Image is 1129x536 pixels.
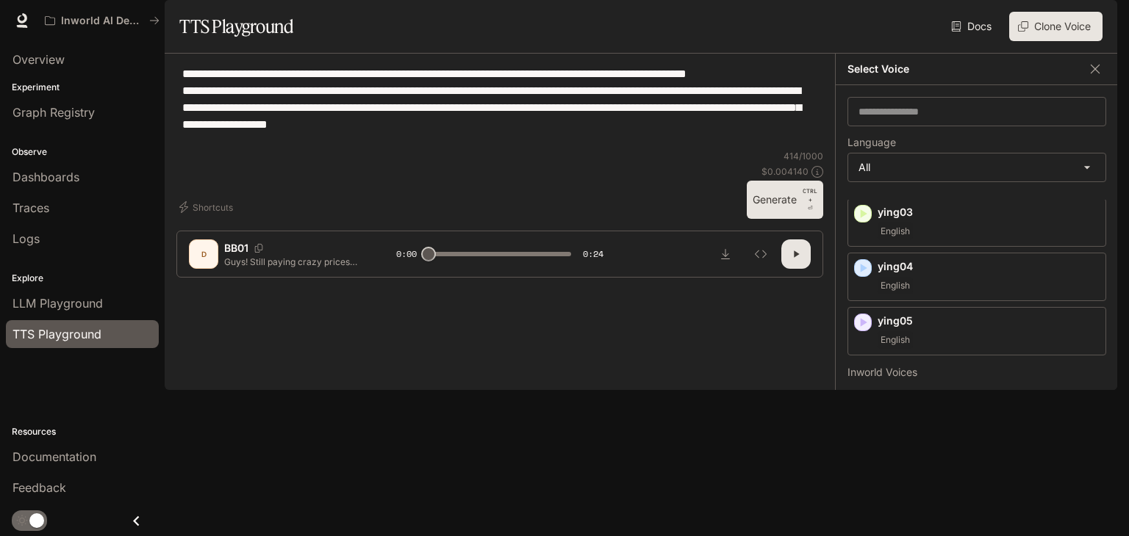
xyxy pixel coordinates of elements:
[878,222,913,240] span: English
[192,242,215,266] div: D
[878,277,913,294] span: English
[176,195,239,219] button: Shortcuts
[878,314,1100,328] p: ying05
[583,247,603,261] span: 0:24
[878,205,1100,220] p: ying03
[848,153,1105,181] div: All
[38,6,166,35] button: All workspaces
[761,165,809,178] p: $ 0.004140
[711,239,740,269] button: Download audio
[948,12,997,41] a: Docs
[61,15,143,27] p: Inworld AI Demos
[747,181,823,219] button: GenerateCTRL +⏎
[248,244,269,253] button: Copy Voice ID
[1009,12,1103,41] button: Clone Voice
[803,186,817,213] p: ⏎
[179,12,293,41] h1: TTS Playground
[746,239,775,269] button: Inspect
[878,331,913,349] span: English
[224,256,361,268] p: Guys! Still paying crazy prices for cable? Seriously - plug this into your TV, get tons of HD cha...
[784,150,823,162] p: 414 / 1000
[396,247,417,261] span: 0:00
[878,259,1100,274] p: ying04
[847,367,1106,377] p: Inworld Voices
[803,186,817,204] p: CTRL +
[224,241,248,256] p: BB01
[847,137,896,148] p: Language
